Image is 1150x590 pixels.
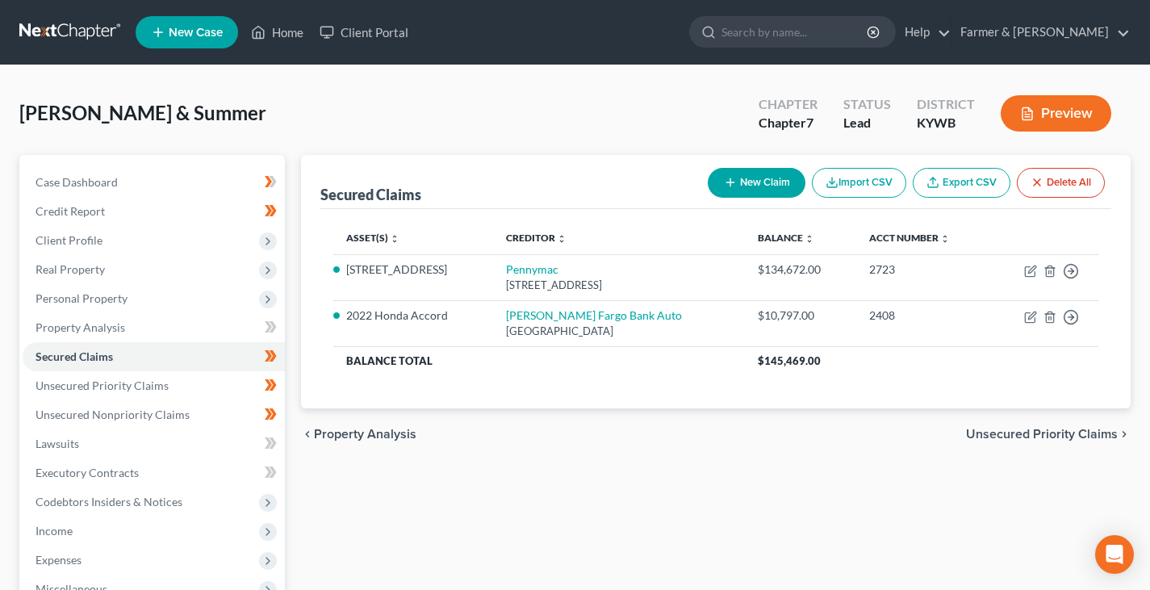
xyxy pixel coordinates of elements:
span: Credit Report [36,204,105,218]
a: Property Analysis [23,313,285,342]
a: Unsecured Nonpriority Claims [23,400,285,429]
div: [GEOGRAPHIC_DATA] [506,324,733,339]
input: Search by name... [721,17,869,47]
span: Income [36,524,73,538]
button: Unsecured Priority Claims chevron_right [966,428,1131,441]
i: unfold_more [557,234,567,244]
i: unfold_more [390,234,399,244]
i: chevron_right [1118,428,1131,441]
span: Property Analysis [314,428,416,441]
div: KYWB [917,114,975,132]
div: Open Intercom Messenger [1095,535,1134,574]
i: chevron_left [301,428,314,441]
i: unfold_more [940,234,950,244]
button: Delete All [1017,168,1105,198]
a: Farmer & [PERSON_NAME] [952,18,1130,47]
div: Status [843,95,891,114]
div: 2723 [869,262,976,278]
a: [PERSON_NAME] Fargo Bank Auto [506,308,682,322]
button: Import CSV [812,168,906,198]
a: Export CSV [913,168,1010,198]
a: Balance unfold_more [758,232,814,244]
span: New Case [169,27,223,39]
span: $145,469.00 [758,354,821,367]
span: Case Dashboard [36,175,118,189]
div: [STREET_ADDRESS] [506,278,733,293]
i: unfold_more [805,234,814,244]
a: Pennymac [506,262,558,276]
a: Asset(s) unfold_more [346,232,399,244]
span: Lawsuits [36,437,79,450]
div: Lead [843,114,891,132]
a: Client Portal [312,18,416,47]
a: Home [243,18,312,47]
a: Acct Number unfold_more [869,232,950,244]
a: Credit Report [23,197,285,226]
span: Client Profile [36,233,102,247]
span: Codebtors Insiders & Notices [36,495,182,508]
a: Lawsuits [23,429,285,458]
a: Unsecured Priority Claims [23,371,285,400]
div: $134,672.00 [758,262,843,278]
a: Secured Claims [23,342,285,371]
button: New Claim [708,168,805,198]
a: Creditor unfold_more [506,232,567,244]
span: Secured Claims [36,349,113,363]
span: Unsecured Priority Claims [36,379,169,392]
div: 2408 [869,308,976,324]
span: Executory Contracts [36,466,139,479]
button: chevron_left Property Analysis [301,428,416,441]
th: Balance Total [333,346,745,375]
span: Real Property [36,262,105,276]
a: Help [897,18,951,47]
li: 2022 Honda Accord [346,308,480,324]
div: District [917,95,975,114]
span: Unsecured Priority Claims [966,428,1118,441]
span: 7 [806,115,813,130]
span: Expenses [36,553,82,567]
button: Preview [1001,95,1111,132]
div: Chapter [759,114,818,132]
span: Personal Property [36,291,128,305]
div: Chapter [759,95,818,114]
a: Case Dashboard [23,168,285,197]
div: $10,797.00 [758,308,843,324]
div: Secured Claims [320,185,421,204]
li: [STREET_ADDRESS] [346,262,480,278]
span: Property Analysis [36,320,125,334]
a: Executory Contracts [23,458,285,487]
span: [PERSON_NAME] & Summer [19,101,266,124]
span: Unsecured Nonpriority Claims [36,408,190,421]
